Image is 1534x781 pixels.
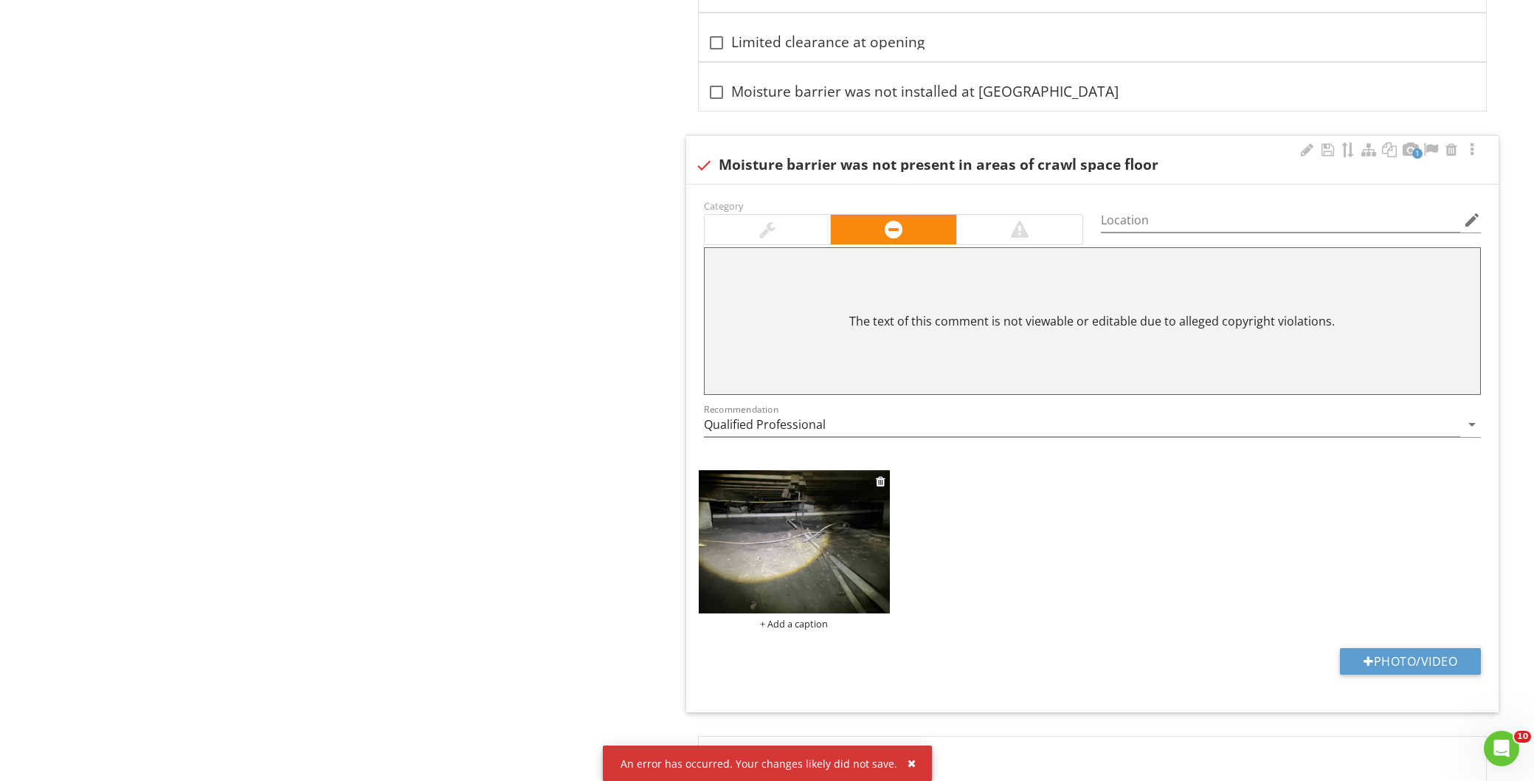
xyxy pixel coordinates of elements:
[603,746,932,781] div: An error has occurred. Your changes likely did not save.
[704,199,743,213] label: Category
[699,618,890,630] div: + Add a caption
[704,413,1460,437] input: Recommendation
[1514,731,1531,743] span: 10
[1101,208,1460,233] input: Location
[1484,731,1519,766] iframe: Intercom live chat
[704,247,1481,395] div: The text of this comment is not viewable or editable due to alleged copyright violations.
[1463,416,1481,433] i: arrow_drop_down
[1463,211,1481,229] i: edit
[699,470,890,614] img: data
[1412,148,1423,159] span: 1
[1340,648,1481,675] button: Photo/Video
